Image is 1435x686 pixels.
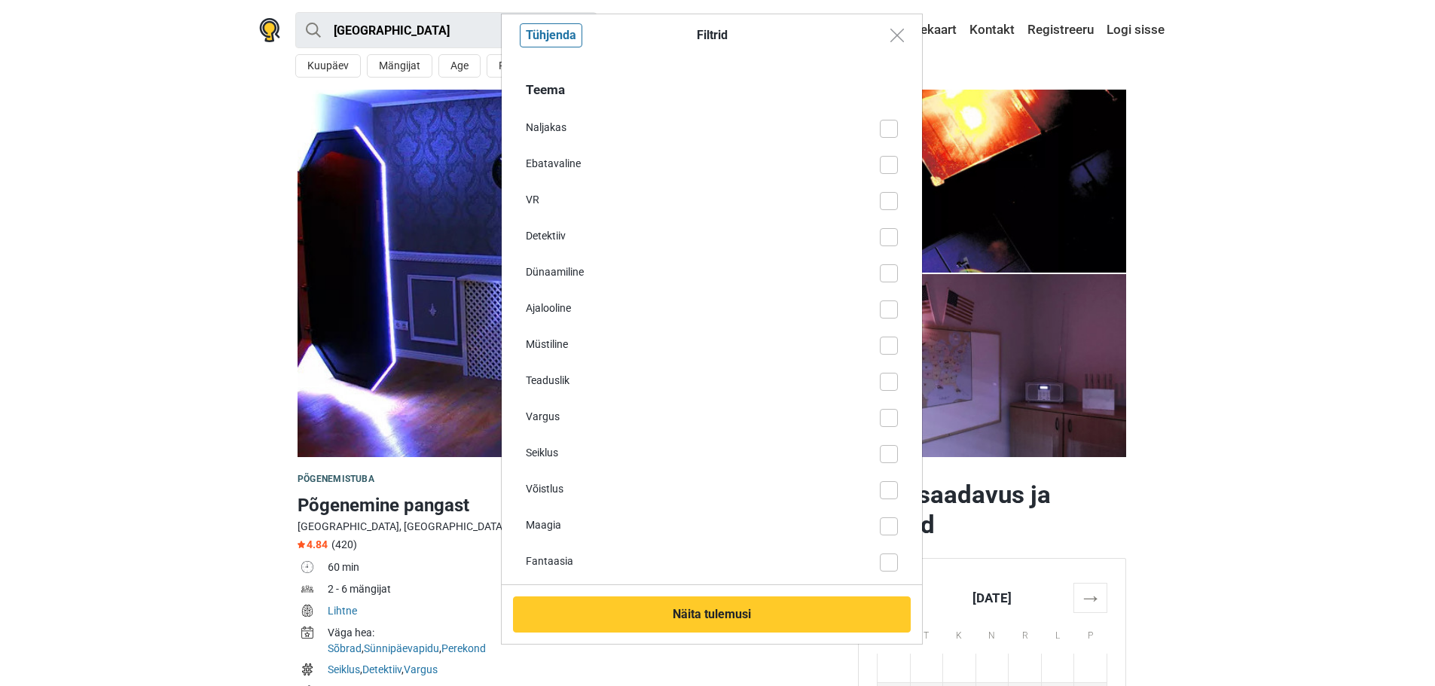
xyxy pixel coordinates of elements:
div: Ebatavaline [526,156,880,172]
img: Close modal [890,29,904,42]
div: Teaduslik [526,373,880,389]
div: Vargus [526,409,880,425]
button: Tühjenda [520,23,582,47]
div: Maagia [526,517,880,533]
div: Dünaamiline [526,264,880,280]
div: Fantaasia [526,553,880,569]
div: Filtrid [514,26,910,44]
div: Ajalooline [526,300,880,316]
button: Close modal [883,21,911,50]
div: Seiklus [526,445,880,461]
div: Detektiiv [526,228,880,244]
div: Müstiline [526,337,880,352]
div: Võistlus [526,481,880,497]
div: VR [526,192,880,208]
div: Teema [526,81,898,100]
button: Näita tulemusi [513,596,911,633]
div: Naljakas [526,120,880,136]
